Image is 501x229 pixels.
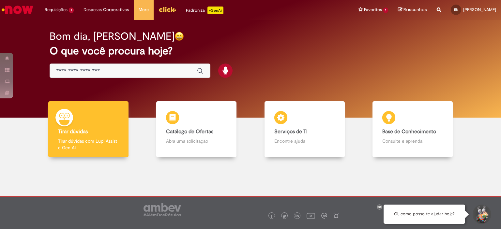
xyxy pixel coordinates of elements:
[403,7,427,13] span: Rascunhos
[166,138,227,144] p: Abra uma solicitação
[283,215,286,218] img: logo_footer_twitter.png
[296,214,299,218] img: logo_footer_linkedin.png
[50,45,452,57] h2: O que você procura hoje?
[274,128,308,135] b: Serviços de TI
[143,101,251,158] a: Catálogo de Ofertas Abra uma solicitação
[463,7,496,12] span: [PERSON_NAME]
[398,7,427,13] a: Rascunhos
[333,213,339,219] img: logo_footer_naosei.png
[382,128,436,135] b: Base de Conhecimento
[207,7,223,14] p: +GenAi
[383,7,388,13] span: 1
[250,101,359,158] a: Serviços de TI Encontre ajuda
[58,138,119,151] p: Tirar dúvidas com Lupi Assist e Gen Ai
[359,101,467,158] a: Base de Conhecimento Consulte e aprenda
[166,128,213,135] b: Catálogo de Ofertas
[83,7,129,13] span: Despesas Corporativas
[34,101,143,158] a: Tirar dúvidas Tirar dúvidas com Lupi Assist e Gen Ai
[274,138,335,144] p: Encontre ajuda
[472,205,491,224] button: Iniciar Conversa de Suporte
[1,3,34,16] img: ServiceNow
[45,7,68,13] span: Requisições
[159,5,176,14] img: click_logo_yellow_360x200.png
[307,211,315,220] img: logo_footer_youtube.png
[321,213,327,219] img: logo_footer_workplace.png
[175,32,184,41] img: happy-face.png
[384,205,465,224] div: Oi, como posso te ajudar hoje?
[58,128,88,135] b: Tirar dúvidas
[364,7,382,13] span: Favoritos
[382,138,443,144] p: Consulte e aprenda
[69,7,74,13] span: 1
[139,7,149,13] span: More
[50,31,175,42] h2: Bom dia, [PERSON_NAME]
[270,215,273,218] img: logo_footer_facebook.png
[144,203,181,216] img: logo_footer_ambev_rotulo_gray.png
[454,7,458,12] span: EN
[186,7,223,14] div: Padroniza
